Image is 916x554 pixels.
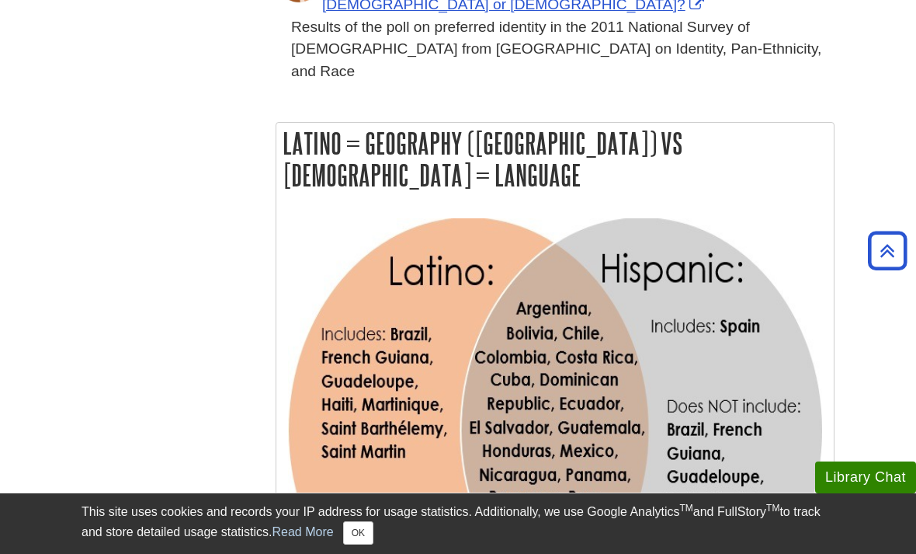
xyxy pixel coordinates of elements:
a: Read More [272,525,333,538]
sup: TM [679,503,692,514]
h2: Latino = Geography ([GEOGRAPHIC_DATA]) vs [DEMOGRAPHIC_DATA] = Language [276,123,834,196]
div: This site uses cookies and records your IP address for usage statistics. Additionally, we use Goo... [82,503,834,545]
sup: TM [766,503,779,514]
button: Close [343,521,373,545]
div: Results of the poll on preferred identity in the 2011 National Survey of [DEMOGRAPHIC_DATA] from ... [291,16,834,83]
a: Back to Top [862,240,912,261]
button: Library Chat [815,462,916,493]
